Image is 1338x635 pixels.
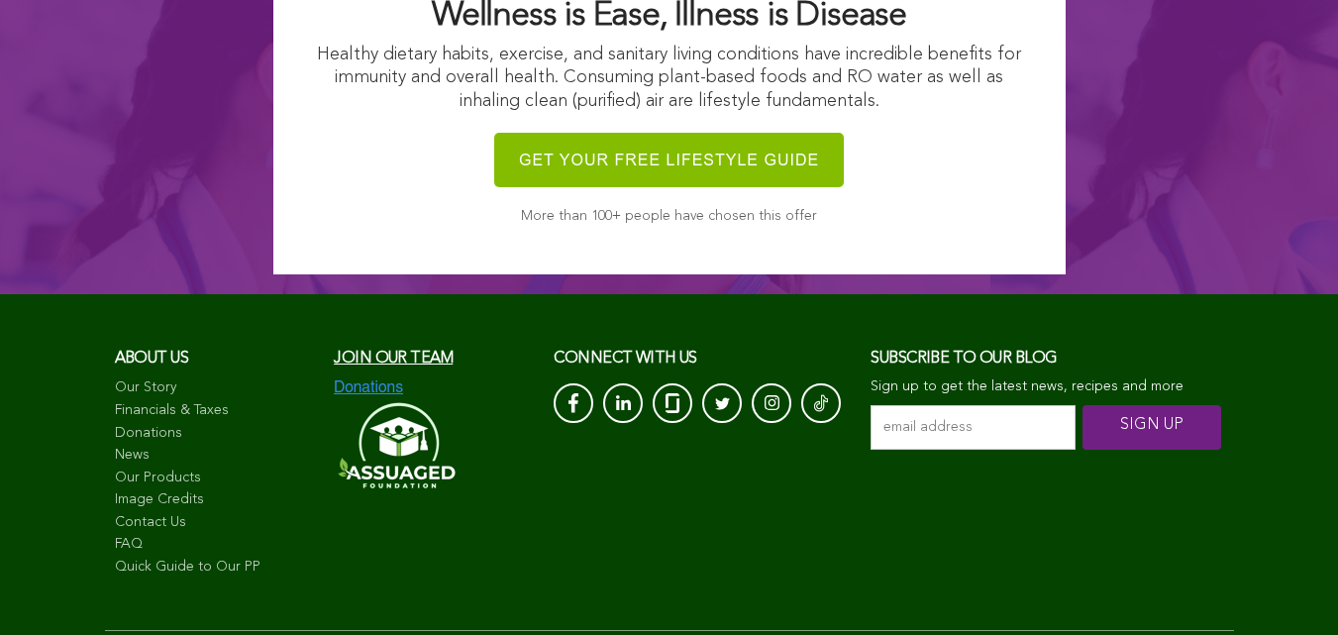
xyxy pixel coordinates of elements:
a: News [115,446,315,466]
img: glassdoor_White [666,393,679,413]
input: email address [871,405,1076,450]
input: SIGN UP [1082,405,1221,450]
a: FAQ [115,535,315,555]
p: More than 100+ people have chosen this offer [313,207,1026,225]
p: Sign up to get the latest news, recipes and more [871,378,1223,395]
img: Assuaged-Foundation-Logo-White [334,396,457,494]
span: CONNECT with us [554,351,697,367]
p: Healthy dietary habits, exercise, and sanitary living conditions have incredible benefits for imm... [313,44,1026,113]
img: Donations [334,378,403,396]
a: Quick Guide to Our PP [115,558,315,578]
a: Contact Us [115,513,315,533]
a: Financials & Taxes [115,401,315,421]
h3: Subscribe to our blog [871,344,1223,373]
a: Our Products [115,469,315,488]
a: Join our team [334,351,453,367]
a: Image Credits [115,490,315,510]
a: Our Story [115,378,315,398]
img: Get your FREE lifestyle guide [494,123,844,197]
img: Tik-Tok-Icon [814,393,828,413]
iframe: Chat Widget [1239,540,1338,635]
a: Donations [115,424,315,444]
span: About us [115,351,189,367]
